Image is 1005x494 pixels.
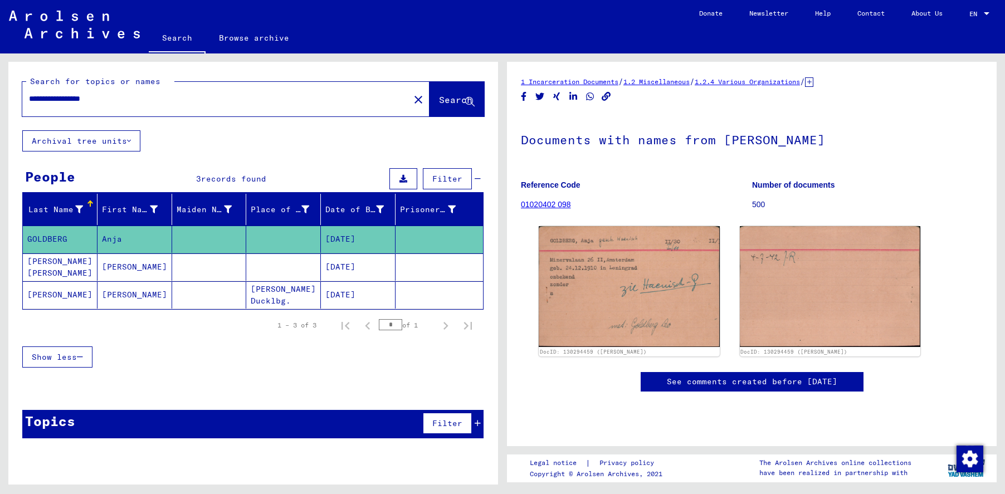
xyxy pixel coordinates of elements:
mat-cell: [PERSON_NAME] [97,281,172,309]
div: Last Name [27,204,83,216]
button: First page [334,314,357,336]
mat-header-cell: Place of Birth [246,194,321,225]
span: records found [201,174,266,184]
mat-cell: GOLDBERG [23,226,97,253]
mat-label: Search for topics or names [30,76,160,86]
span: / [618,76,623,86]
a: Privacy policy [591,457,667,469]
mat-cell: [PERSON_NAME] Ducklbg. [246,281,321,309]
span: / [800,76,805,86]
mat-icon: close [412,93,425,106]
mat-cell: [PERSON_NAME] [97,253,172,281]
button: Copy link [601,90,612,104]
a: 1.2 Miscellaneous [623,77,690,86]
p: have been realized in partnership with [759,468,911,478]
a: 01020402 098 [521,200,571,209]
div: of 1 [379,320,435,330]
mat-header-cell: Prisoner # [396,194,483,225]
button: Filter [423,413,472,434]
mat-header-cell: Date of Birth [321,194,396,225]
span: EN [969,10,982,18]
div: Place of Birth [251,200,323,218]
button: Next page [435,314,457,336]
div: Topics [25,411,75,431]
img: 002.jpg [740,226,921,347]
img: Arolsen_neg.svg [9,11,140,38]
a: 1 Incarceration Documents [521,77,618,86]
div: Place of Birth [251,204,309,216]
mat-header-cell: Maiden Name [172,194,247,225]
a: See comments created before [DATE] [667,376,837,388]
mat-cell: Anja [97,226,172,253]
a: Search [149,25,206,53]
button: Filter [423,168,472,189]
b: Reference Code [521,180,580,189]
button: Share on Facebook [518,90,530,104]
span: Search [439,94,472,105]
a: Legal notice [530,457,586,469]
a: DocID: 130294459 ([PERSON_NAME]) [540,349,647,355]
span: / [690,76,695,86]
a: Browse archive [206,25,303,51]
button: Search [430,82,484,116]
div: Prisoner # [400,204,456,216]
mat-cell: [PERSON_NAME] [23,281,97,309]
a: DocID: 130294459 ([PERSON_NAME]) [740,349,847,355]
button: Archival tree units [22,130,140,151]
mat-cell: [PERSON_NAME] [PERSON_NAME] [23,253,97,281]
div: 1 – 3 of 3 [277,320,316,330]
span: 3 [196,174,201,184]
img: Change consent [957,446,983,472]
mat-cell: [DATE] [321,281,396,309]
img: 001.jpg [539,226,720,347]
button: Share on LinkedIn [568,90,579,104]
div: Prisoner # [400,200,470,218]
button: Last page [457,314,479,336]
img: yv_logo.png [945,454,987,482]
span: Filter [432,418,462,428]
p: Copyright © Arolsen Archives, 2021 [530,469,667,479]
button: Clear [407,88,430,110]
div: | [530,457,667,469]
b: Number of documents [752,180,835,189]
div: Date of Birth [325,200,398,218]
p: 500 [752,199,983,211]
button: Share on WhatsApp [584,90,596,104]
div: Last Name [27,200,97,218]
mat-cell: [DATE] [321,226,396,253]
div: People [25,167,75,187]
div: Date of Birth [325,204,384,216]
button: Previous page [357,314,379,336]
p: The Arolsen Archives online collections [759,458,911,468]
div: First Name [102,200,172,218]
button: Show less [22,346,92,368]
mat-header-cell: First Name [97,194,172,225]
button: Share on Xing [551,90,563,104]
h1: Documents with names from [PERSON_NAME] [521,114,983,163]
mat-header-cell: Last Name [23,194,97,225]
span: Show less [32,352,77,362]
mat-cell: [DATE] [321,253,396,281]
div: Maiden Name [177,204,232,216]
div: First Name [102,204,158,216]
button: Share on Twitter [534,90,546,104]
span: Filter [432,174,462,184]
div: Maiden Name [177,200,246,218]
a: 1.2.4 Various Organizations [695,77,800,86]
